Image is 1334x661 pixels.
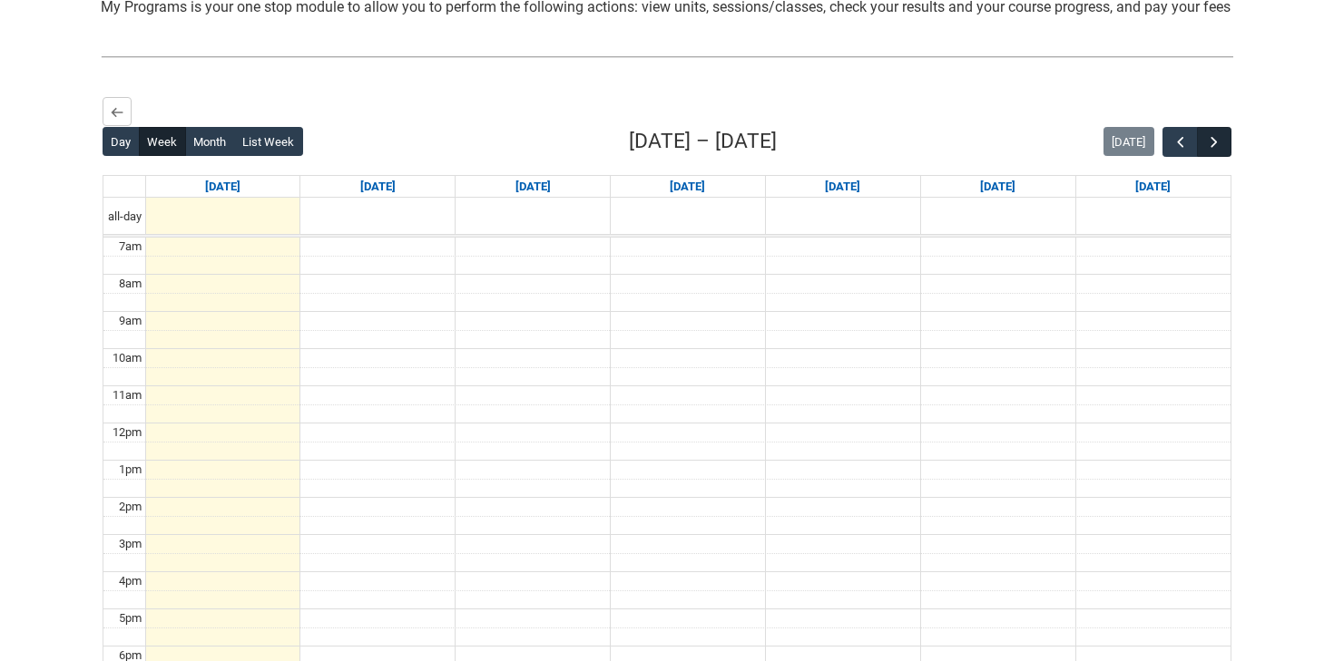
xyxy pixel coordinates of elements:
[103,127,140,156] button: Day
[512,176,554,198] a: Go to September 9, 2025
[109,349,145,367] div: 10am
[1132,176,1174,198] a: Go to September 13, 2025
[629,126,777,157] h2: [DATE] – [DATE]
[115,498,145,516] div: 2pm
[1103,127,1154,156] button: [DATE]
[821,176,864,198] a: Go to September 11, 2025
[1197,127,1231,157] button: Next Week
[115,312,145,330] div: 9am
[104,208,145,226] span: all-day
[115,238,145,256] div: 7am
[666,176,709,198] a: Go to September 10, 2025
[109,423,145,442] div: 12pm
[109,386,145,404] div: 11am
[234,127,303,156] button: List Week
[115,535,145,553] div: 3pm
[115,461,145,479] div: 1pm
[101,47,1233,66] img: REDU_GREY_LINE
[185,127,235,156] button: Month
[1162,127,1197,157] button: Previous Week
[115,572,145,590] div: 4pm
[201,176,244,198] a: Go to September 7, 2025
[976,176,1019,198] a: Go to September 12, 2025
[115,275,145,293] div: 8am
[115,609,145,627] div: 5pm
[139,127,186,156] button: Week
[103,97,132,126] button: Back
[357,176,399,198] a: Go to September 8, 2025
